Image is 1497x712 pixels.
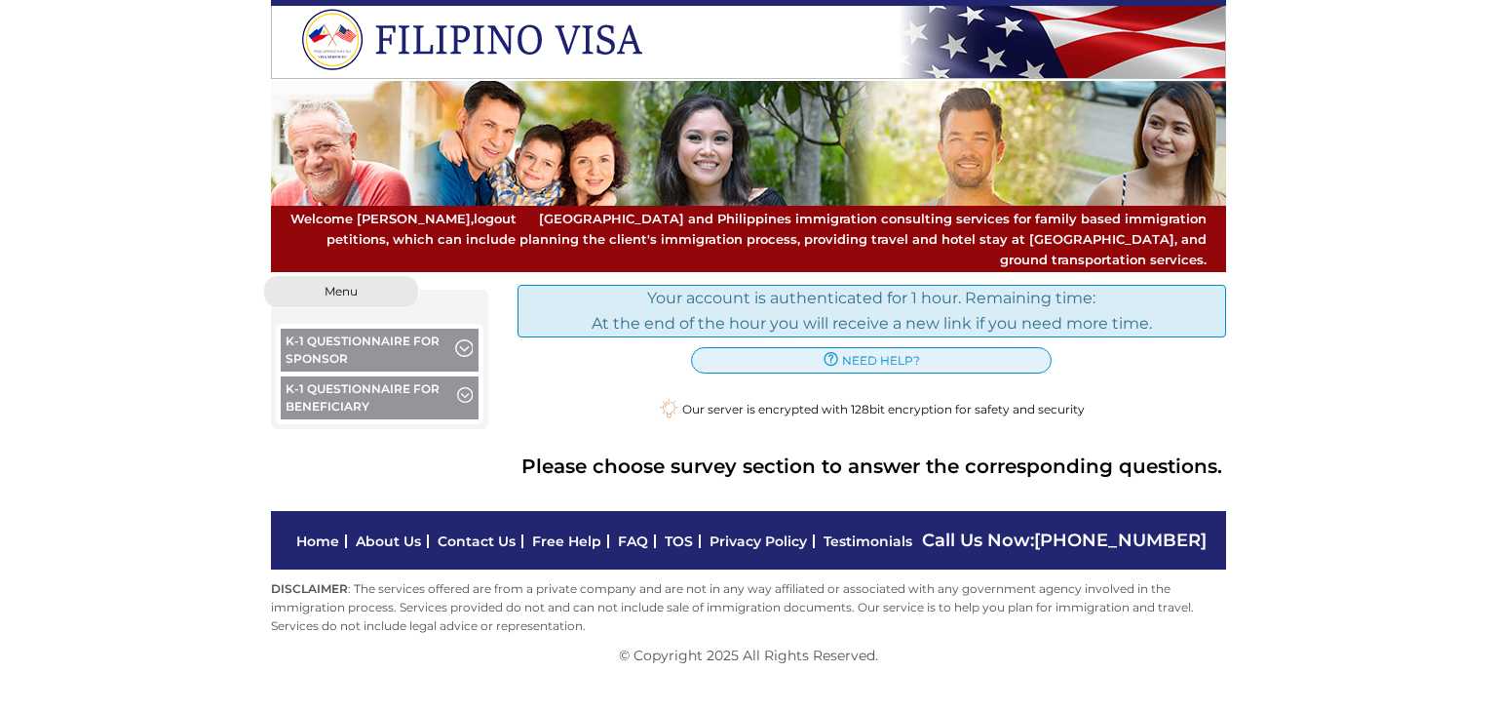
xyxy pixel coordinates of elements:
[824,533,912,550] a: Testimonials
[842,351,920,370] span: need help?
[296,533,339,550] a: Home
[271,579,1226,636] p: : The services offered are from a private company and are not in any way affiliated or associated...
[1034,530,1207,551] a: [PHONE_NUMBER]
[710,533,807,550] a: Privacy Policy
[438,533,516,550] a: Contact Us
[682,400,1085,418] span: Our server is encrypted with 128bit encryption for safety and security
[665,533,693,550] a: TOS
[281,376,479,424] button: K-1 Questionnaire for Beneficiary
[922,530,1207,551] span: Call Us Now:
[271,645,1226,666] p: © Copyright 2025 All Rights Reserved.
[290,209,1207,269] span: [GEOGRAPHIC_DATA] and Philippines immigration consulting services for family based immigration pe...
[271,581,348,596] strong: DISCLAIMER
[518,285,1227,336] div: Your account is authenticated for 1 hour. Remaining time: At the end of the hour you will receive...
[281,329,479,376] button: K-1 Questionnaire for Sponsor
[521,451,1222,482] b: Please choose survey section to answer the corresponding questions.
[290,209,517,229] span: Welcome [PERSON_NAME],
[532,533,601,550] a: Free Help
[356,533,421,550] a: About Us
[691,347,1052,374] a: need help?
[618,533,648,550] a: FAQ
[263,275,419,308] button: Menu
[474,211,517,226] a: logout
[325,286,358,297] span: Menu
